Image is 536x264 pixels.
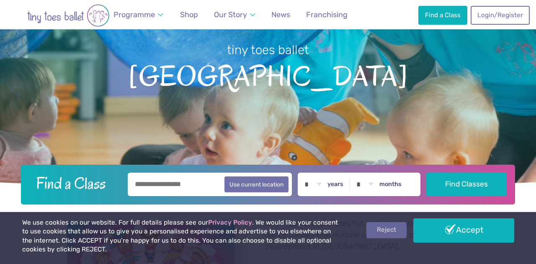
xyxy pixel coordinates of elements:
[426,173,507,196] button: Find Classes
[110,5,167,24] a: Programme
[180,10,198,19] span: Shop
[413,218,514,243] a: Accept
[271,10,290,19] span: News
[208,219,252,226] a: Privacy Policy
[379,181,402,188] label: months
[15,58,521,92] span: [GEOGRAPHIC_DATA]
[471,6,529,24] a: Login/Register
[302,5,351,24] a: Franchising
[224,176,289,192] button: Use current location
[268,5,294,24] a: News
[176,5,202,24] a: Shop
[418,6,467,24] a: Find a Class
[214,10,247,19] span: Our Story
[327,181,343,188] label: years
[10,4,127,27] img: tiny toes ballet
[366,222,407,238] a: Reject
[210,5,260,24] a: Our Story
[113,10,155,19] span: Programme
[29,173,122,194] h2: Find a Class
[227,43,309,57] small: tiny toes ballet
[22,218,342,254] p: We use cookies on our website. For full details please see our . We would like your consent to us...
[306,10,348,19] span: Franchising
